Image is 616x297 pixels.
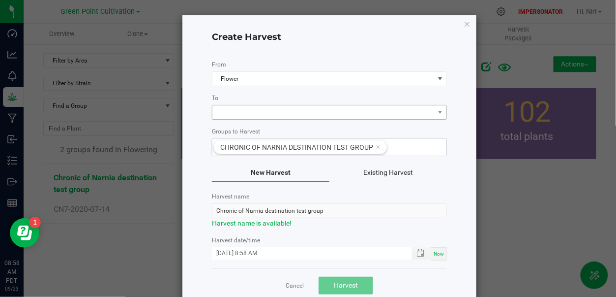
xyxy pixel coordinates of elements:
[286,282,304,290] a: Cancel
[212,247,402,260] input: MM/dd/yyyy HH:MM a
[212,72,434,86] span: Flower
[212,164,329,182] button: New Harvest
[412,247,431,260] span: Toggle popup
[212,236,447,245] label: Harvest date/time
[212,127,447,136] label: Groups to Harvest
[319,277,373,295] button: Harvest
[212,31,447,44] h4: Create Harvest
[334,281,358,289] span: Harvest
[212,218,447,229] div: Harvest name is available!
[212,94,447,102] label: To
[29,217,41,229] iframe: Resource center unread badge
[329,164,447,182] button: Existing Harvest
[212,203,447,218] input: e.g. CR1-2021-01-01
[220,143,373,151] span: Chronic of Narnia destination test group
[10,218,39,248] iframe: Resource center
[212,60,447,69] label: From
[212,192,447,201] label: Harvest name
[434,251,444,257] span: Now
